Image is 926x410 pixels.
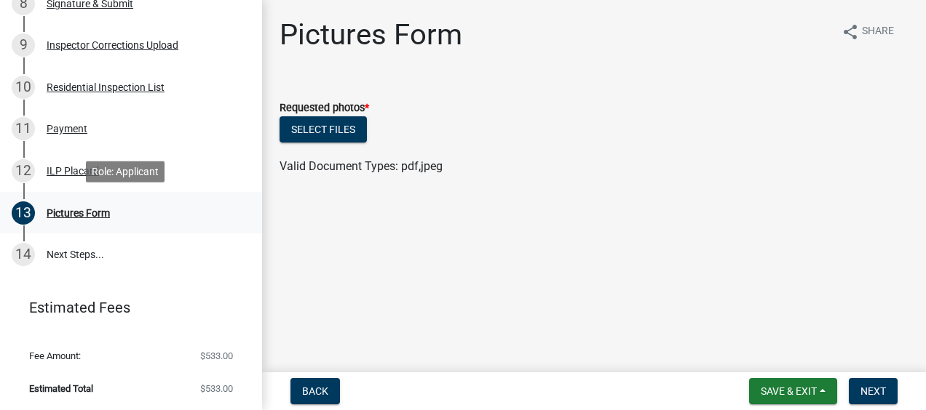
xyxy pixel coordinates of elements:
[29,384,93,393] span: Estimated Total
[290,378,340,404] button: Back
[47,208,110,218] div: Pictures Form
[761,385,817,397] span: Save & Exit
[47,82,165,92] div: Residential Inspection List
[47,40,178,50] div: Inspector Corrections Upload
[280,116,367,142] button: Select files
[12,33,35,57] div: 9
[830,17,906,46] button: shareShare
[29,351,81,361] span: Fee Amount:
[200,384,233,393] span: $533.00
[47,124,87,134] div: Payment
[280,17,462,52] h1: Pictures Form
[842,23,859,41] i: share
[12,159,35,182] div: 12
[200,351,233,361] span: $533.00
[12,243,35,266] div: 14
[280,103,369,113] label: Requested photos
[86,161,165,182] div: Role: Applicant
[12,117,35,140] div: 11
[12,293,239,322] a: Estimated Fees
[12,76,35,99] div: 10
[749,378,837,404] button: Save & Exit
[849,378,898,404] button: Next
[302,385,328,397] span: Back
[860,385,886,397] span: Next
[280,159,443,173] span: Valid Document Types: pdf,jpeg
[47,166,99,176] div: ILP Placard
[862,23,894,41] span: Share
[12,201,35,225] div: 13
